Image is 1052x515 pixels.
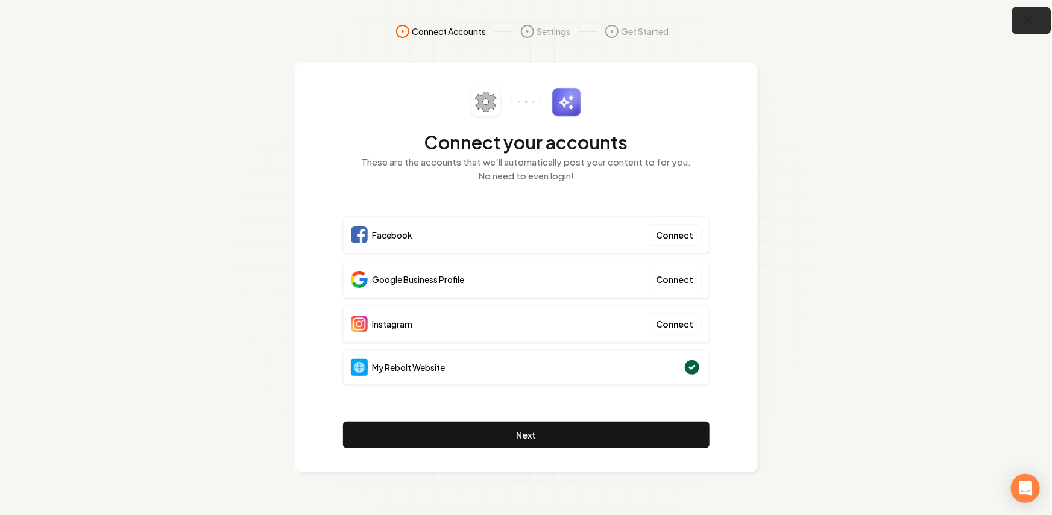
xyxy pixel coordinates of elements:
[552,87,581,117] img: sparkles.svg
[351,271,368,288] img: Google
[343,131,710,153] h2: Connect your accounts
[373,361,446,373] span: My Rebolt Website
[649,269,702,290] button: Connect
[373,318,413,330] span: Instagram
[511,101,542,103] img: connector-dots.svg
[1011,474,1040,503] div: Open Intercom Messenger
[343,155,710,183] p: These are the accounts that we'll automatically post your content to for you. No need to even login!
[373,229,413,241] span: Facebook
[537,25,571,37] span: Settings
[351,226,368,243] img: Facebook
[343,422,710,448] button: Next
[649,313,702,335] button: Connect
[649,224,702,246] button: Connect
[412,25,487,37] span: Connect Accounts
[351,316,368,332] img: Instagram
[351,359,368,376] img: Website
[373,273,465,286] span: Google Business Profile
[622,25,669,37] span: Get Started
